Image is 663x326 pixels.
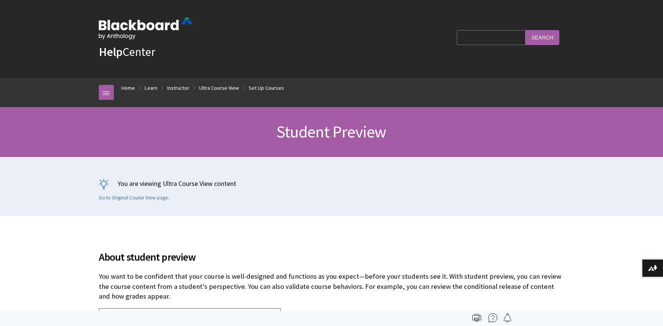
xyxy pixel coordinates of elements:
[99,240,565,265] h2: About student preview
[199,83,239,93] a: Ultra Course View
[121,83,135,93] a: Home
[488,313,497,322] img: More help
[99,44,122,59] strong: Help
[99,18,193,39] img: Blackboard by Anthology
[167,83,189,93] a: Instructor
[145,83,157,93] a: Learn
[276,121,386,142] span: Student Preview
[472,313,481,322] img: Print
[99,272,565,301] p: You want to be confident that your course is well-designed and functions as you expect—before you...
[249,83,284,93] a: Set Up Courses
[503,313,512,322] img: Follow this page
[99,44,155,59] a: HelpCenter
[99,179,565,188] p: You are viewing Ultra Course View content
[99,195,169,201] a: Go to Original Course View page.
[526,30,559,45] input: Search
